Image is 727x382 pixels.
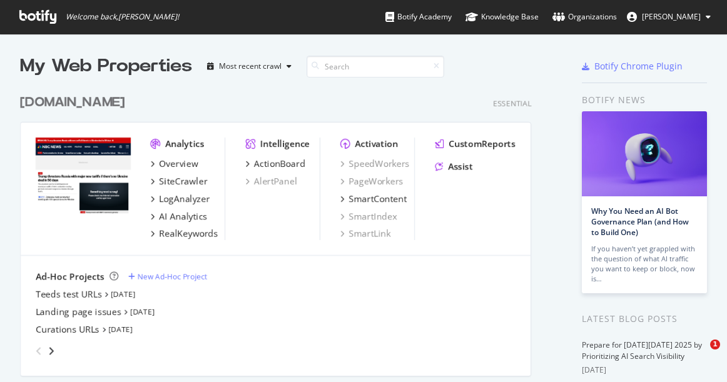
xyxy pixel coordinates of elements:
div: Essential [493,98,531,109]
div: RealKeywords [160,228,218,240]
a: [DATE] [108,324,133,334]
a: Overview [151,158,198,170]
button: [PERSON_NAME] [617,7,721,27]
iframe: Intercom live chat [684,339,714,369]
a: AI Analytics [151,210,208,223]
a: SmartLink [340,228,391,240]
a: SmartIndex [340,210,397,223]
div: LogAnalyzer [160,193,210,205]
div: Botify Academy [385,11,452,23]
a: [DOMAIN_NAME] [20,94,130,112]
div: Analytics [166,138,205,150]
div: Overview [160,158,198,170]
a: Teeds test URLs [36,288,102,301]
a: SmartContent [340,193,407,205]
a: Assist [435,160,473,173]
div: [DOMAIN_NAME] [20,94,125,112]
a: CustomReports [435,138,516,150]
a: New Ad-Hoc Project [128,271,207,282]
div: angle-left [31,341,47,361]
div: [DATE] [582,364,707,376]
div: Assist [448,160,473,173]
div: Knowledge Base [465,11,539,23]
div: AI Analytics [160,210,208,223]
div: New Ad-Hoc Project [138,271,207,282]
div: If you haven’t yet grappled with the question of what AI traffic you want to keep or block, now is… [591,244,698,284]
a: Botify Chrome Plugin [582,60,683,73]
span: Joy Kemp [642,11,701,22]
div: Botify news [582,93,707,107]
div: Organizations [552,11,617,23]
div: Latest Blog Posts [582,312,707,326]
div: SiteCrawler [160,175,208,188]
div: My Web Properties [20,54,192,79]
div: SmartContent [349,193,407,205]
a: SpeedWorkers [340,158,410,170]
div: ActionBoard [254,158,305,170]
button: Most recent crawl [202,56,297,76]
a: Landing page issues [36,306,121,318]
span: 1 [710,339,720,349]
img: nbcnews.com [36,138,131,213]
input: Search [307,56,444,78]
a: [DATE] [130,306,155,317]
img: Why You Need an AI Bot Governance Plan (and How to Build One) [582,111,707,196]
div: Most recent crawl [219,63,282,70]
a: LogAnalyzer [151,193,210,205]
div: Botify Chrome Plugin [594,60,683,73]
a: Why You Need an AI Bot Governance Plan (and How to Build One) [591,206,689,238]
a: PageWorkers [340,175,404,188]
a: RealKeywords [151,228,218,240]
a: Curations URLs [36,323,99,336]
span: Welcome back, [PERSON_NAME] ! [66,12,179,22]
a: AlertPanel [245,175,297,188]
div: Intelligence [260,138,310,150]
div: CustomReports [449,138,516,150]
a: SiteCrawler [151,175,208,188]
div: Activation [355,138,399,150]
div: angle-right [47,344,56,357]
div: Ad-Hoc Projects [36,271,104,283]
a: Prepare for [DATE][DATE] 2025 by Prioritizing AI Search Visibility [582,339,702,361]
a: [DATE] [111,289,135,299]
a: ActionBoard [245,158,305,170]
